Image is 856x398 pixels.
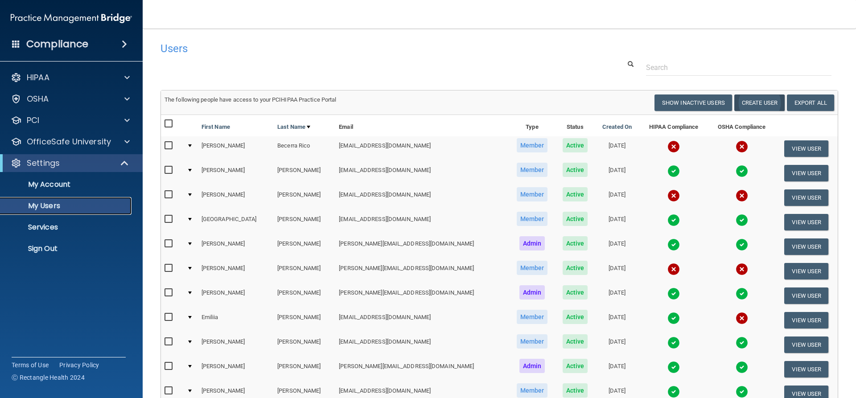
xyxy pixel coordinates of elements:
span: Member [517,383,548,398]
button: View User [784,140,828,157]
span: Admin [519,236,545,250]
td: [GEOGRAPHIC_DATA] [198,210,274,234]
span: Member [517,261,548,275]
p: Settings [27,158,60,168]
p: OfficeSafe University [27,136,111,147]
button: View User [784,312,828,328]
img: tick.e7d51cea.svg [667,214,680,226]
td: [PERSON_NAME] [198,259,274,283]
button: View User [784,214,828,230]
td: [DATE] [595,185,639,210]
td: [PERSON_NAME] [198,357,274,382]
span: Active [563,138,588,152]
td: Emiliia [198,308,274,332]
button: View User [784,287,828,304]
p: OSHA [27,94,49,104]
img: PMB logo [11,9,132,27]
td: [PERSON_NAME] [198,234,274,259]
a: Settings [11,158,129,168]
td: [EMAIL_ADDRESS][DOMAIN_NAME] [335,161,509,185]
a: HIPAA [11,72,130,83]
button: View User [784,336,828,353]
span: Ⓒ Rectangle Health 2024 [12,373,85,382]
span: The following people have access to your PCIHIPAA Practice Portal [165,96,337,103]
a: OSHA [11,94,130,104]
td: [EMAIL_ADDRESS][DOMAIN_NAME] [335,308,509,332]
td: [PERSON_NAME] [274,161,335,185]
span: Member [517,212,548,226]
a: PCI [11,115,130,126]
img: cross.ca9f0e7f.svg [736,189,748,202]
th: HIPAA Compliance [639,115,708,136]
td: [EMAIL_ADDRESS][DOMAIN_NAME] [335,332,509,357]
td: [PERSON_NAME][EMAIL_ADDRESS][DOMAIN_NAME] [335,259,509,283]
td: [PERSON_NAME][EMAIL_ADDRESS][DOMAIN_NAME] [335,234,509,259]
img: tick.e7d51cea.svg [736,287,748,300]
td: [DATE] [595,308,639,332]
a: Privacy Policy [59,361,99,369]
td: [DATE] [595,283,639,308]
td: [PERSON_NAME][EMAIL_ADDRESS][DOMAIN_NAME] [335,283,509,308]
td: [DATE] [595,234,639,259]
td: [PERSON_NAME] [274,210,335,234]
h4: Compliance [26,38,88,50]
td: [PERSON_NAME][EMAIL_ADDRESS][DOMAIN_NAME] [335,357,509,382]
span: Active [563,163,588,177]
span: Active [563,285,588,300]
img: tick.e7d51cea.svg [667,165,680,177]
td: [PERSON_NAME] [198,136,274,161]
img: cross.ca9f0e7f.svg [667,189,680,202]
span: Active [563,212,588,226]
h4: Users [160,43,550,54]
td: [DATE] [595,332,639,357]
a: Export All [787,94,834,111]
img: tick.e7d51cea.svg [736,165,748,177]
td: [PERSON_NAME] [198,283,274,308]
p: HIPAA [27,72,49,83]
p: Sign Out [6,244,128,253]
span: Member [517,163,548,177]
img: tick.e7d51cea.svg [667,312,680,324]
img: cross.ca9f0e7f.svg [736,312,748,324]
button: View User [784,165,828,181]
span: Admin [519,359,545,373]
td: [DATE] [595,161,639,185]
img: tick.e7d51cea.svg [667,361,680,373]
button: Create User [734,94,785,111]
button: View User [784,263,828,279]
span: Active [563,334,588,349]
img: tick.e7d51cea.svg [667,386,680,398]
img: tick.e7d51cea.svg [667,287,680,300]
td: [PERSON_NAME] [274,185,335,210]
p: Services [6,223,128,232]
span: Active [563,187,588,201]
td: [PERSON_NAME] [198,185,274,210]
td: [DATE] [595,259,639,283]
button: Show Inactive Users [654,94,732,111]
input: Search [646,59,831,76]
button: View User [784,238,828,255]
a: First Name [202,122,230,132]
th: Status [556,115,595,136]
span: Active [563,359,588,373]
span: Active [563,261,588,275]
p: My Account [6,180,128,189]
span: Active [563,310,588,324]
span: Member [517,187,548,201]
td: [EMAIL_ADDRESS][DOMAIN_NAME] [335,185,509,210]
p: My Users [6,201,128,210]
td: [PERSON_NAME] [274,234,335,259]
img: tick.e7d51cea.svg [667,336,680,349]
img: tick.e7d51cea.svg [736,238,748,251]
td: [PERSON_NAME] [274,357,335,382]
button: View User [784,361,828,377]
td: [PERSON_NAME] [274,332,335,357]
span: Active [563,383,588,398]
a: Created On [602,122,632,132]
td: [DATE] [595,357,639,382]
img: tick.e7d51cea.svg [736,214,748,226]
a: Terms of Use [12,361,49,369]
img: cross.ca9f0e7f.svg [736,263,748,275]
th: OSHA Compliance [708,115,775,136]
img: tick.e7d51cea.svg [667,238,680,251]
